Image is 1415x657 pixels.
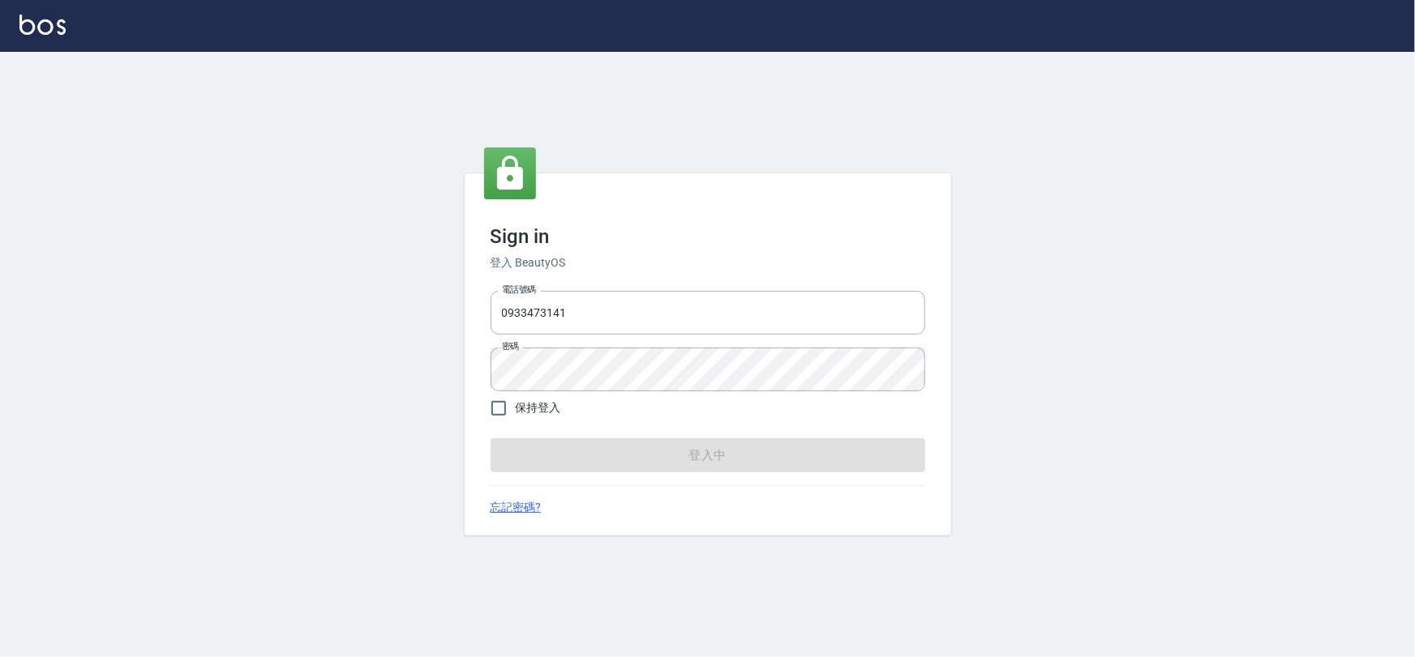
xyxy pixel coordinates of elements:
h3: Sign in [491,225,925,248]
label: 密碼 [502,340,519,352]
img: Logo [19,15,66,35]
h6: 登入 BeautyOS [491,254,925,271]
label: 電話號碼 [502,284,536,296]
span: 保持登入 [516,399,561,416]
a: 忘記密碼? [491,499,542,516]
